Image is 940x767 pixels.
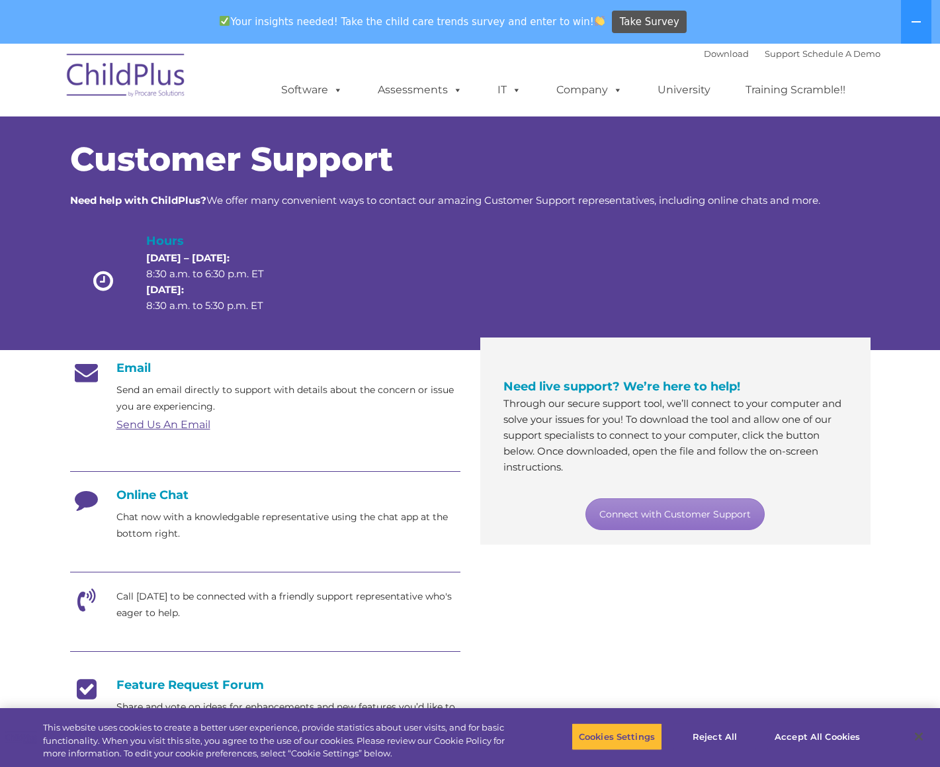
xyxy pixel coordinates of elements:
[70,361,460,375] h4: Email
[214,9,611,34] span: Your insights needed! Take the child care trends survey and enter to win!
[612,11,687,34] a: Take Survey
[116,588,460,621] p: Call [DATE] to be connected with a friendly support representative who's eager to help.
[60,44,192,111] img: ChildPlus by Procare Solutions
[146,250,286,314] p: 8:30 a.m. to 6:30 p.m. ET 8:30 a.m. to 5:30 p.m. ET
[220,16,230,26] img: ✅
[732,77,859,103] a: Training Scramble!!
[767,723,867,750] button: Accept All Cookies
[904,722,933,751] button: Close
[146,251,230,264] strong: [DATE] – [DATE]:
[116,382,460,415] p: Send an email directly to support with details about the concern or issue you are experiencing.
[116,699,460,748] p: Share and vote on ideas for enhancements and new features you’d like to see added to ChildPlus. Y...
[543,77,636,103] a: Company
[70,139,393,179] span: Customer Support
[585,498,765,530] a: Connect with Customer Support
[704,48,749,59] a: Download
[503,379,740,394] span: Need live support? We’re here to help!
[43,721,517,760] div: This website uses cookies to create a better user experience, provide statistics about user visit...
[765,48,800,59] a: Support
[70,678,460,692] h4: Feature Request Forum
[572,723,662,750] button: Cookies Settings
[644,77,724,103] a: University
[70,488,460,502] h4: Online Chat
[116,509,460,542] p: Chat now with a knowledgable representative using the chat app at the bottom right.
[503,396,847,475] p: Through our secure support tool, we’ll connect to your computer and solve your issues for you! To...
[116,418,210,431] a: Send Us An Email
[595,16,605,26] img: 👏
[364,77,476,103] a: Assessments
[70,194,820,206] span: We offer many convenient ways to contact our amazing Customer Support representatives, including ...
[673,723,756,750] button: Reject All
[70,194,206,206] strong: Need help with ChildPlus?
[268,77,356,103] a: Software
[484,77,534,103] a: IT
[802,48,880,59] a: Schedule A Demo
[146,232,286,250] h4: Hours
[620,11,679,34] span: Take Survey
[704,48,880,59] font: |
[146,283,184,296] strong: [DATE]:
